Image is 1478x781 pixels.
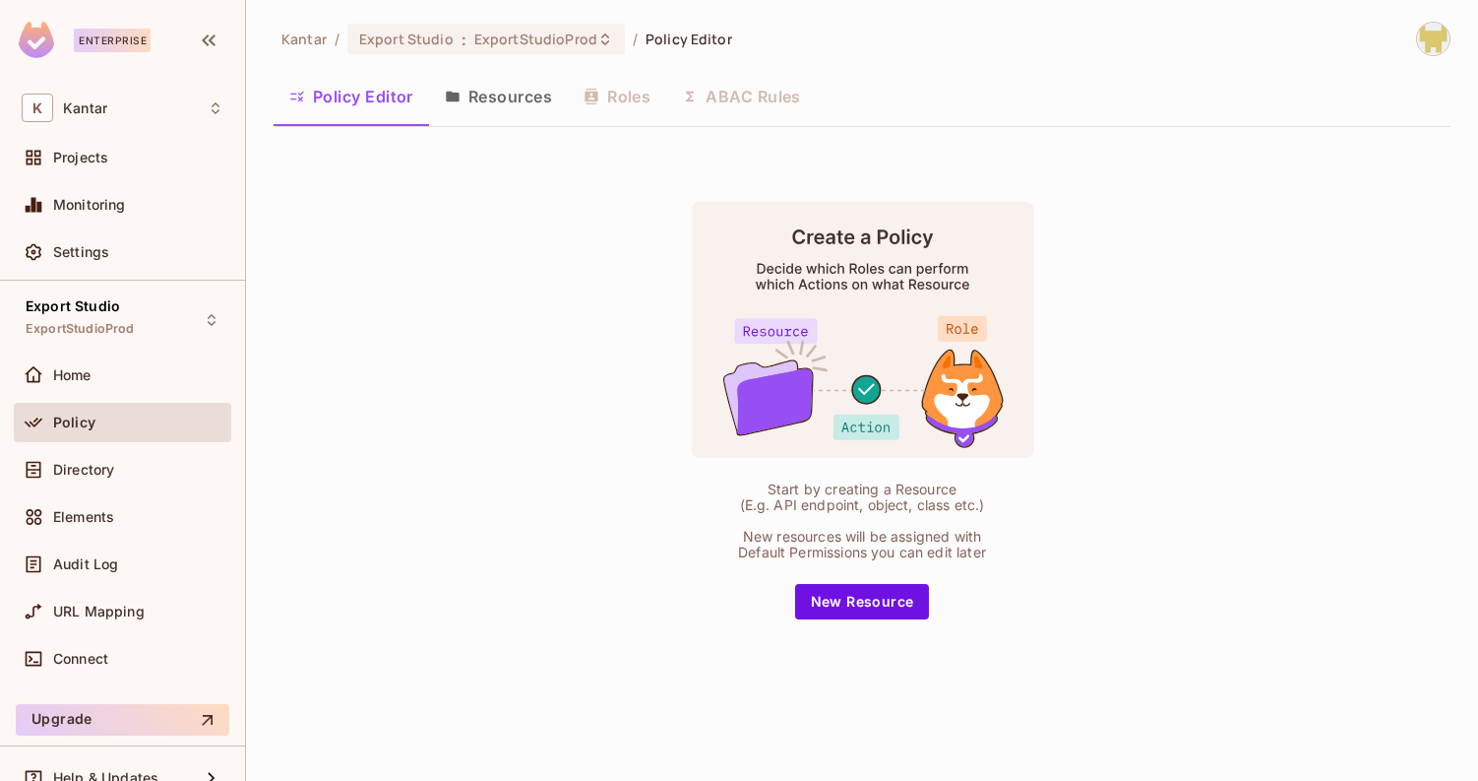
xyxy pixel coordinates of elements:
[53,604,145,619] span: URL Mapping
[795,584,930,619] button: New Resource
[729,482,995,513] div: Start by creating a Resource (E.g. API endpoint, object, class etc.)
[335,30,339,48] li: /
[281,30,327,48] span: the active workspace
[461,32,467,47] span: :
[74,29,151,52] div: Enterprise
[729,529,995,560] div: New resources will be assigned with Default Permissions you can edit later
[16,704,229,736] button: Upgrade
[1417,23,1449,55] img: Girishankar.VP@kantar.com
[53,244,109,260] span: Settings
[633,30,638,48] li: /
[26,298,120,314] span: Export Studio
[26,321,134,337] span: ExportStudioProd
[474,30,597,48] span: ExportStudioProd
[53,462,114,478] span: Directory
[429,72,568,121] button: Resources
[53,509,114,525] span: Elements
[19,22,54,58] img: SReyMgAAAABJRU5ErkJggg==
[646,30,732,48] span: Policy Editor
[53,150,108,165] span: Projects
[274,72,429,121] button: Policy Editor
[359,30,454,48] span: Export Studio
[22,94,53,122] span: K
[63,100,107,116] span: Workspace: Kantar
[53,415,95,430] span: Policy
[53,367,92,383] span: Home
[53,651,108,667] span: Connect
[53,556,118,572] span: Audit Log
[53,197,126,213] span: Monitoring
